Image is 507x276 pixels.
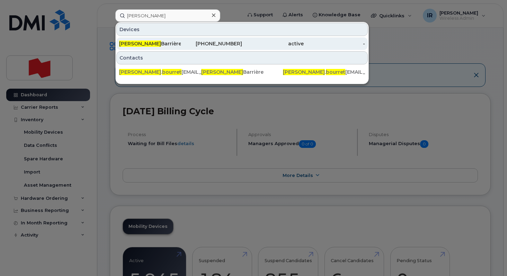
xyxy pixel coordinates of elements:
div: active [242,40,304,47]
span: [PERSON_NAME] [283,69,325,75]
span: [PERSON_NAME] [119,69,161,75]
span: bourret [326,69,345,75]
div: [PHONE_NUMBER] [181,40,242,47]
a: [PERSON_NAME].bourret[EMAIL_ADDRESS][DOMAIN_NAME][PERSON_NAME]Barrière[PERSON_NAME].bourret[EMAIL... [116,66,368,78]
span: [PERSON_NAME] [201,69,243,75]
div: Devices [116,23,368,36]
div: Contacts [116,51,368,64]
div: Barrière [119,40,181,47]
div: . [EMAIL_ADDRESS][DOMAIN_NAME] [119,69,201,75]
div: . [EMAIL_ADDRESS][DOMAIN_NAME] [283,69,365,75]
div: Barrière [201,69,283,75]
a: [PERSON_NAME]Barrière[PHONE_NUMBER]active- [116,37,368,50]
div: - [304,40,365,47]
span: [PERSON_NAME] [119,41,161,47]
span: bourret [162,69,181,75]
